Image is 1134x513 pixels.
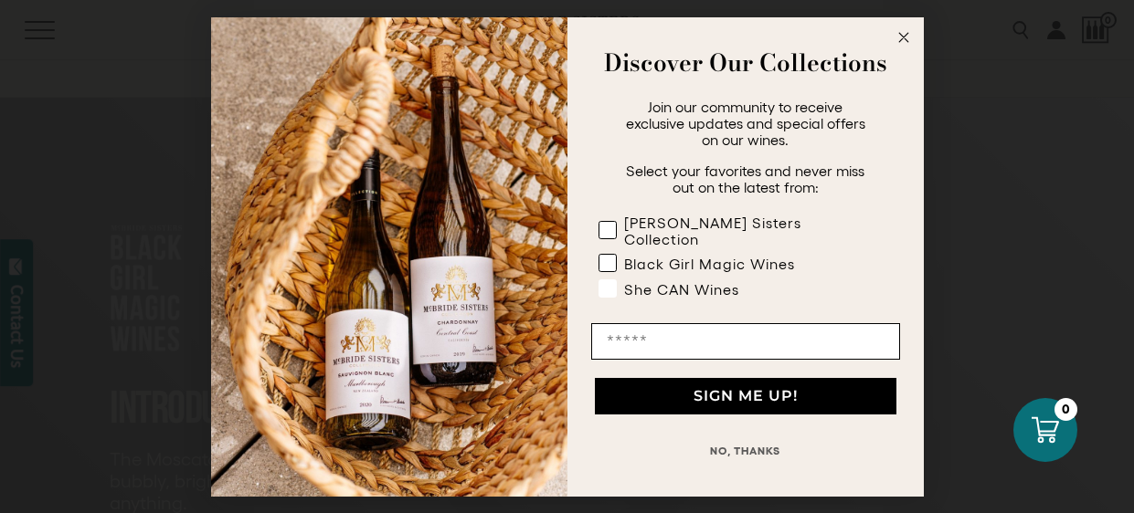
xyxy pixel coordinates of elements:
[626,99,865,148] span: Join our community to receive exclusive updates and special offers on our wines.
[591,433,900,469] button: NO, THANKS
[624,281,739,298] div: She CAN Wines
[624,256,795,272] div: Black Girl Magic Wines
[893,26,915,48] button: Close dialog
[595,378,896,414] button: SIGN ME UP!
[591,323,900,360] input: Email
[211,17,567,497] img: 42653730-7e35-4af7-a99d-12bf478283cf.jpeg
[1055,398,1077,421] div: 0
[604,45,887,80] strong: Discover Our Collections
[624,215,864,247] div: [PERSON_NAME] Sisters Collection
[626,162,864,195] span: Select your favorites and never miss out on the latest from:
